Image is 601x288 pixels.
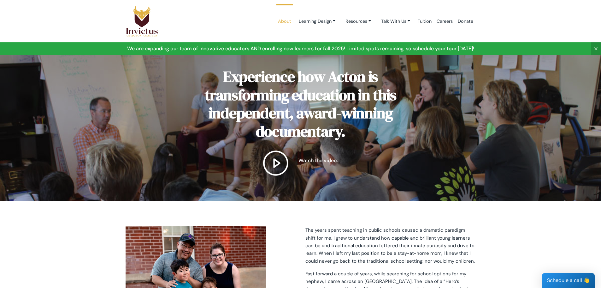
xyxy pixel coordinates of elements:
[340,15,376,27] a: Resources
[305,226,476,265] p: The years spent teaching in public schools caused a dramatic paradigm shift for me. I grew to und...
[263,150,288,176] img: play button
[415,8,434,35] a: Tuition
[455,8,476,35] a: Donate
[298,157,338,164] p: Watch the video.
[186,150,416,176] a: Watch the video.
[294,15,340,27] a: Learning Design
[275,8,294,35] a: About
[126,5,158,37] img: Logo
[434,8,455,35] a: Careers
[186,68,416,140] h2: Experience how Acton is transforming education in this independent, award-winning documentary.
[542,273,595,288] div: Schedule a call 👋
[376,15,415,27] a: Talk With Us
